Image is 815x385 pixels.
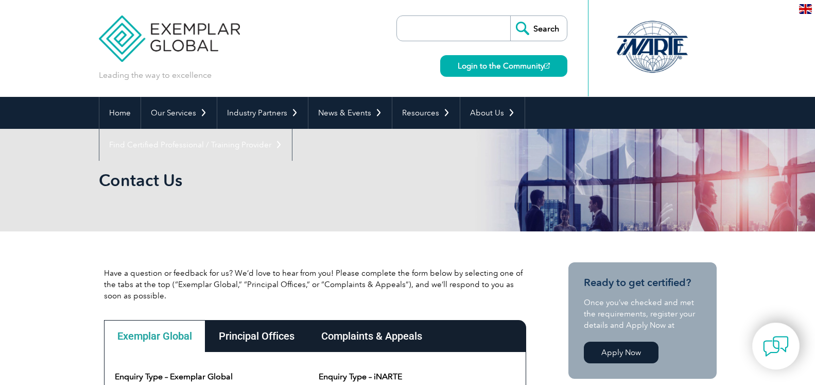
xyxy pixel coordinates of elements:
div: Exemplar Global [104,320,205,352]
h1: Contact Us [99,170,494,190]
a: News & Events [308,97,392,129]
img: en [799,4,812,14]
a: About Us [460,97,525,129]
h3: Ready to get certified? [584,276,701,289]
legend: Enquiry Type – iNARTE [319,371,402,383]
a: Login to the Community [440,55,567,77]
a: Find Certified Professional / Training Provider [99,129,292,161]
legend: Enquiry Type – Exemplar Global [115,371,233,383]
a: Apply Now [584,342,658,363]
div: Principal Offices [205,320,308,352]
input: Search [510,16,567,41]
img: contact-chat.png [763,333,789,359]
a: Resources [392,97,460,129]
div: Complaints & Appeals [308,320,436,352]
img: open_square.png [544,63,550,69]
a: Industry Partners [217,97,308,129]
p: Once you’ve checked and met the requirements, register your details and Apply Now at [584,297,701,331]
p: Leading the way to excellence [99,70,212,81]
a: Our Services [141,97,217,129]
a: Home [99,97,141,129]
p: Have a question or feedback for us? We’d love to hear from you! Please complete the form below by... [104,267,526,302]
